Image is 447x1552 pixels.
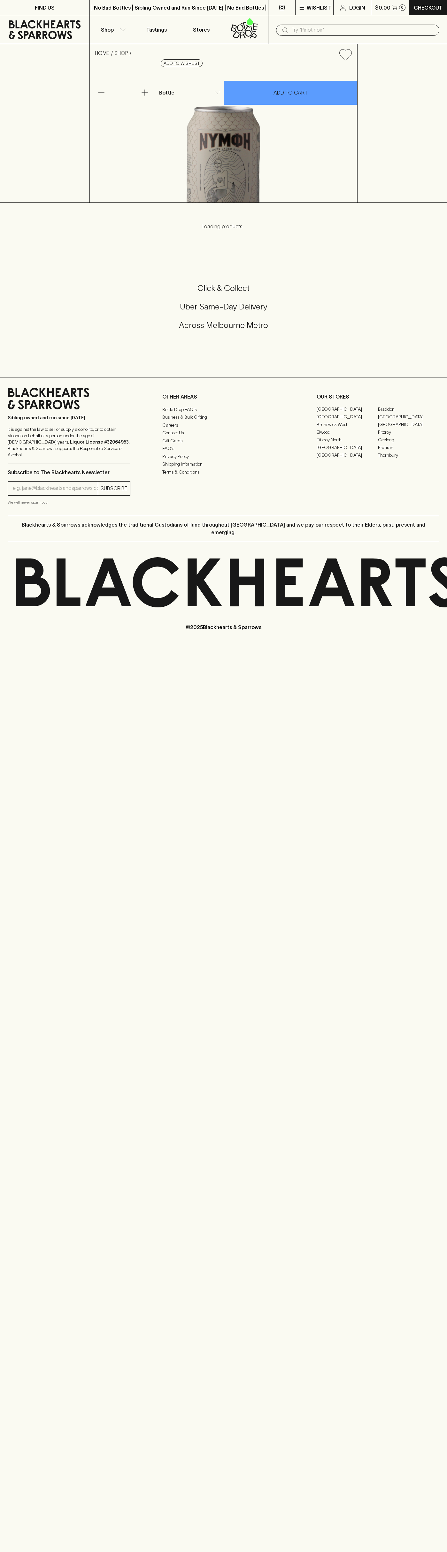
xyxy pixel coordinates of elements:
a: SHOP [114,50,128,56]
p: Wishlist [307,4,331,11]
p: Tastings [146,26,167,34]
p: ADD TO CART [274,89,308,96]
button: Add to wishlist [161,59,203,67]
a: Contact Us [162,429,285,437]
p: Subscribe to The Blackhearts Newsletter [8,468,130,476]
a: FAQ's [162,445,285,453]
a: Business & Bulk Gifting [162,414,285,421]
a: Bottle Drop FAQ's [162,406,285,413]
a: Stores [179,15,224,44]
p: Blackhearts & Sparrows acknowledges the traditional Custodians of land throughout [GEOGRAPHIC_DAT... [12,521,435,536]
img: 35407.png [90,65,357,202]
input: Try "Pinot noir" [291,25,434,35]
p: SUBSCRIBE [101,484,127,492]
div: Bottle [157,86,223,99]
a: Elwood [317,429,378,436]
div: Call to action block [8,257,439,364]
a: Brunswick West [317,421,378,429]
a: Braddon [378,406,439,413]
p: Checkout [414,4,443,11]
a: Prahran [378,444,439,452]
p: Shop [101,26,114,34]
a: HOME [95,50,110,56]
a: Gift Cards [162,437,285,445]
a: [GEOGRAPHIC_DATA] [317,452,378,459]
a: Thornbury [378,452,439,459]
a: Terms & Conditions [162,468,285,476]
a: Fitzroy North [317,436,378,444]
button: SUBSCRIBE [98,482,130,495]
a: Geelong [378,436,439,444]
button: Shop [90,15,135,44]
a: [GEOGRAPHIC_DATA] [378,413,439,421]
p: Bottle [159,89,174,96]
p: OTHER AREAS [162,393,285,400]
button: Add to wishlist [337,47,354,63]
a: [GEOGRAPHIC_DATA] [317,406,378,413]
a: Privacy Policy [162,453,285,460]
p: Login [349,4,365,11]
h5: Uber Same-Day Delivery [8,301,439,312]
strong: Liquor License #32064953 [70,439,129,445]
a: Fitzroy [378,429,439,436]
a: Careers [162,421,285,429]
p: We will never spam you [8,499,130,506]
a: Tastings [134,15,179,44]
p: $0.00 [375,4,390,11]
a: Shipping Information [162,460,285,468]
p: Sibling owned and run since [DATE] [8,415,130,421]
h5: Click & Collect [8,283,439,293]
p: Loading products... [6,223,441,230]
p: FIND US [35,4,55,11]
a: [GEOGRAPHIC_DATA] [317,413,378,421]
p: OUR STORES [317,393,439,400]
button: ADD TO CART [224,81,357,105]
p: It is against the law to sell or supply alcohol to, or to obtain alcohol on behalf of a person un... [8,426,130,458]
p: Stores [193,26,210,34]
input: e.g. jane@blackheartsandsparrows.com.au [13,483,98,493]
h5: Across Melbourne Metro [8,320,439,331]
a: [GEOGRAPHIC_DATA] [378,421,439,429]
a: [GEOGRAPHIC_DATA] [317,444,378,452]
p: 0 [401,6,404,9]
